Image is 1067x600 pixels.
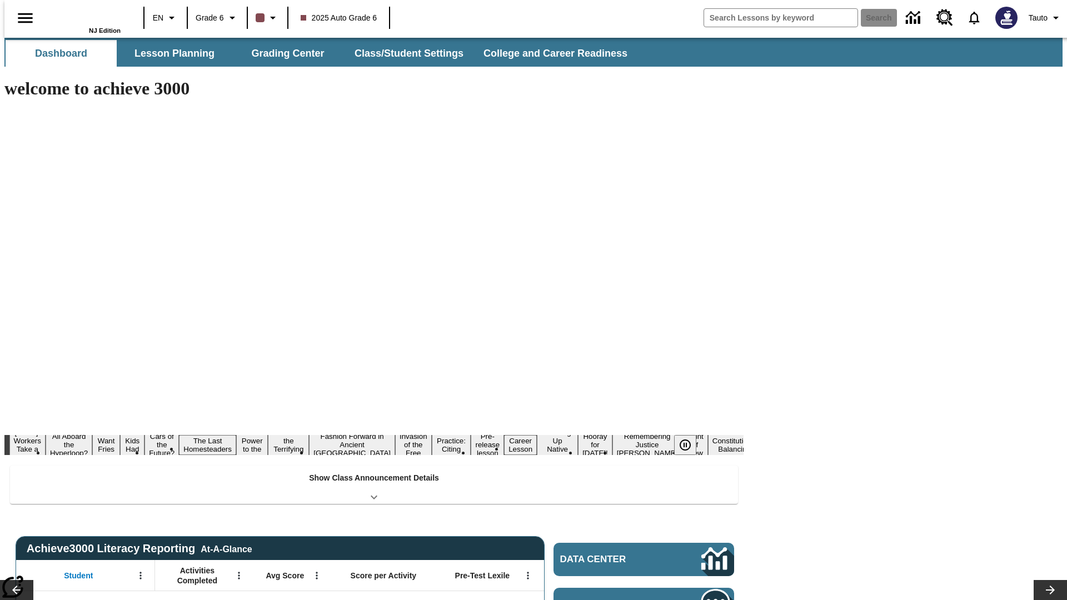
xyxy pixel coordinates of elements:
button: Slide 8 Attack of the Terrifying Tomatoes [268,427,309,463]
span: Student [64,571,93,581]
button: Open Menu [520,567,536,584]
span: Tauto [1029,12,1048,24]
span: Activities Completed [161,566,234,586]
button: Slide 14 Cooking Up Native Traditions [537,427,578,463]
button: Lesson Planning [119,40,230,67]
button: Slide 12 Pre-release lesson [471,431,504,459]
button: Slide 9 Fashion Forward in Ancient Rome [309,431,395,459]
div: Pause [674,435,707,455]
button: Lesson carousel, Next [1034,580,1067,600]
button: Slide 1 Labor Day: Workers Take a Stand [9,427,46,463]
button: Profile/Settings [1024,8,1067,28]
button: Slide 7 Solar Power to the People [236,427,268,463]
button: Slide 16 Remembering Justice O'Connor [612,431,682,459]
p: Show Class Announcement Details [309,472,439,484]
span: 2025 Auto Grade 6 [301,12,377,24]
span: Pre-Test Lexile [455,571,510,581]
button: Slide 3 Do You Want Fries With That? [92,418,120,472]
button: Open Menu [231,567,247,584]
img: Avatar [995,7,1018,29]
button: College and Career Readiness [475,40,636,67]
span: NJ Edition [89,27,121,34]
span: EN [153,12,163,24]
button: Slide 10 The Invasion of the Free CD [395,422,432,467]
button: Select a new avatar [989,3,1024,32]
button: Language: EN, Select a language [148,8,183,28]
div: Home [48,4,121,34]
span: Avg Score [266,571,304,581]
button: Open Menu [308,567,325,584]
span: Achieve3000 Literacy Reporting [27,542,252,555]
button: Pause [674,435,696,455]
button: Slide 6 The Last Homesteaders [179,435,236,455]
div: Show Class Announcement Details [10,466,738,504]
button: Grading Center [232,40,343,67]
button: Class color is dark brown. Change class color [251,8,284,28]
a: Data Center [554,543,734,576]
button: Slide 4 Dirty Jobs Kids Had To Do [120,418,144,472]
button: Slide 18 The Constitution's Balancing Act [708,427,761,463]
span: Grade 6 [196,12,224,24]
input: search field [704,9,857,27]
button: Slide 15 Hooray for Constitution Day! [578,431,612,459]
span: Score per Activity [351,571,417,581]
a: Home [48,5,121,27]
span: Data Center [560,554,664,565]
button: Slide 5 Cars of the Future? [144,431,179,459]
button: Slide 11 Mixed Practice: Citing Evidence [432,427,471,463]
button: Open Menu [132,567,149,584]
a: Data Center [899,3,930,33]
div: SubNavbar [4,38,1063,67]
a: Resource Center, Will open in new tab [930,3,960,33]
h1: welcome to achieve 3000 [4,78,744,99]
div: At-A-Glance [201,542,252,554]
button: Class/Student Settings [346,40,472,67]
button: Slide 2 All Aboard the Hyperloop? [46,431,92,459]
div: SubNavbar [4,40,637,67]
button: Open side menu [9,2,42,34]
a: Notifications [960,3,989,32]
button: Grade: Grade 6, Select a grade [191,8,243,28]
button: Dashboard [6,40,117,67]
button: Slide 13 Career Lesson [504,435,537,455]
